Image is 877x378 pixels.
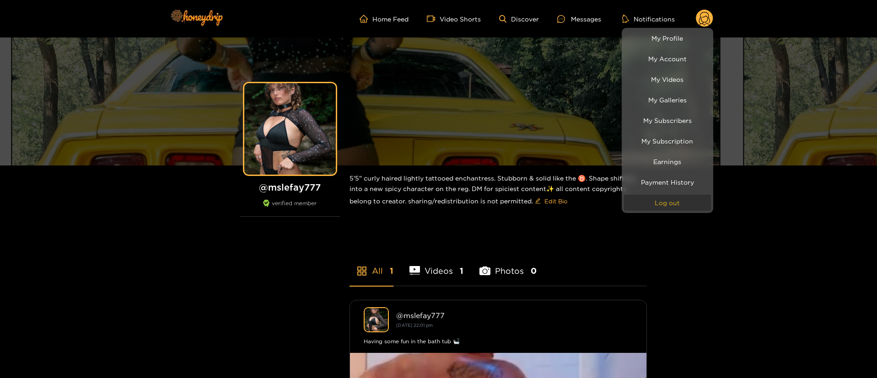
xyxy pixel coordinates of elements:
[624,92,711,108] a: My Galleries
[624,71,711,87] a: My Videos
[624,174,711,190] a: Payment History
[624,112,711,128] a: My Subscribers
[624,154,711,170] a: Earnings
[624,195,711,211] button: Log out
[624,30,711,46] a: My Profile
[624,133,711,149] a: My Subscription
[624,51,711,67] a: My Account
